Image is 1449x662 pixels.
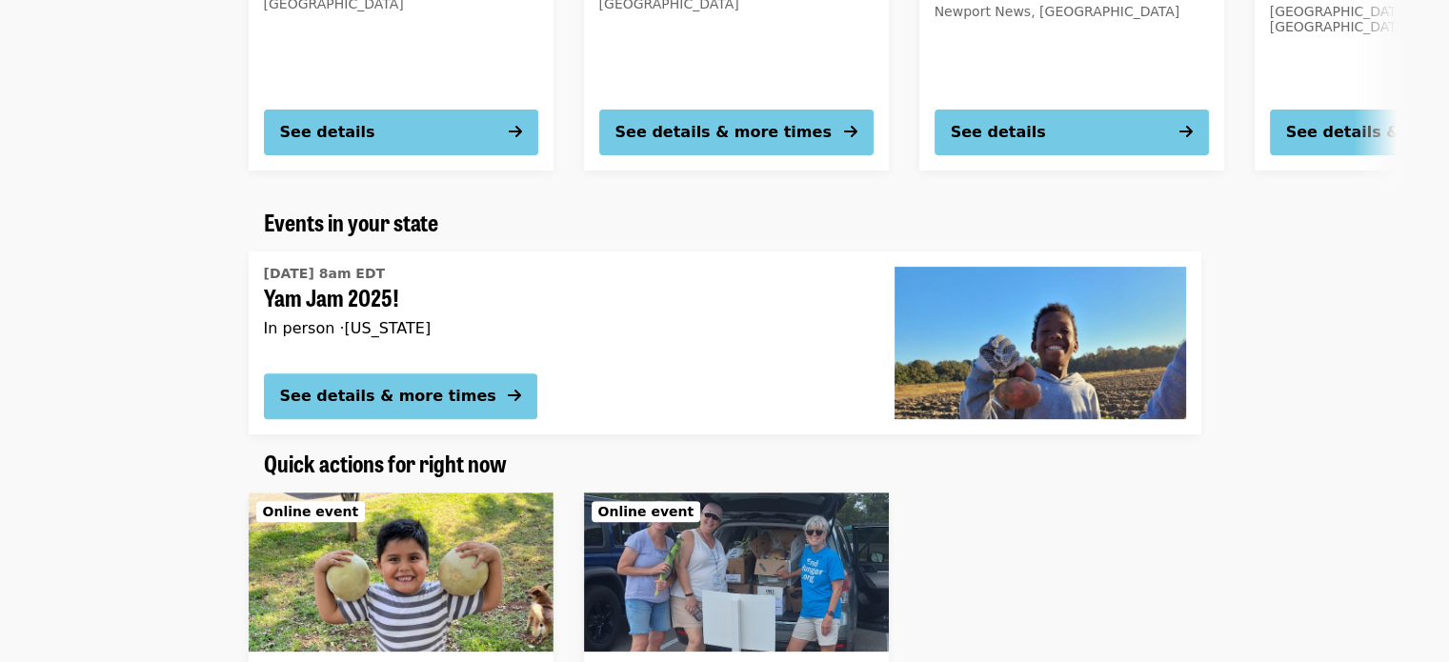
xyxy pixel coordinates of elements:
[264,264,386,284] time: [DATE] 8am EDT
[249,450,1201,477] div: Quick actions for right now
[280,121,375,144] div: See details
[264,205,438,238] span: Events in your state
[264,373,537,419] button: See details & more times
[264,450,507,477] a: Quick actions for right now
[935,4,1209,20] div: Newport News, [GEOGRAPHIC_DATA]
[264,284,864,311] span: Yam Jam 2025!
[584,492,889,652] a: Joining the 2025 Montgomery Farmers' Mkt. Gleaning Team
[249,492,553,652] a: SoSA Volunteer Interest Form
[598,504,694,519] span: Online event
[844,123,857,141] i: arrow-right icon
[895,267,1186,419] img: Yam Jam 2025! organized by Society of St. Andrew
[615,121,832,144] div: See details & more times
[584,492,889,652] img: Joining the 2025 Montgomery Farmers' Mkt. Gleaning Team organized by Society of St. Andrew
[951,121,1046,144] div: See details
[935,110,1209,155] button: See details
[264,110,538,155] button: See details
[508,387,521,405] i: arrow-right icon
[249,251,1201,434] a: See details for "Yam Jam 2025!"
[1179,123,1193,141] i: arrow-right icon
[264,446,507,479] span: Quick actions for right now
[599,110,874,155] button: See details & more times
[509,123,522,141] i: arrow-right icon
[249,492,553,652] img: SoSA Volunteer Interest Form organized by Society of St. Andrew
[263,504,359,519] span: Online event
[264,319,432,337] span: In person · [US_STATE]
[280,385,496,408] div: See details & more times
